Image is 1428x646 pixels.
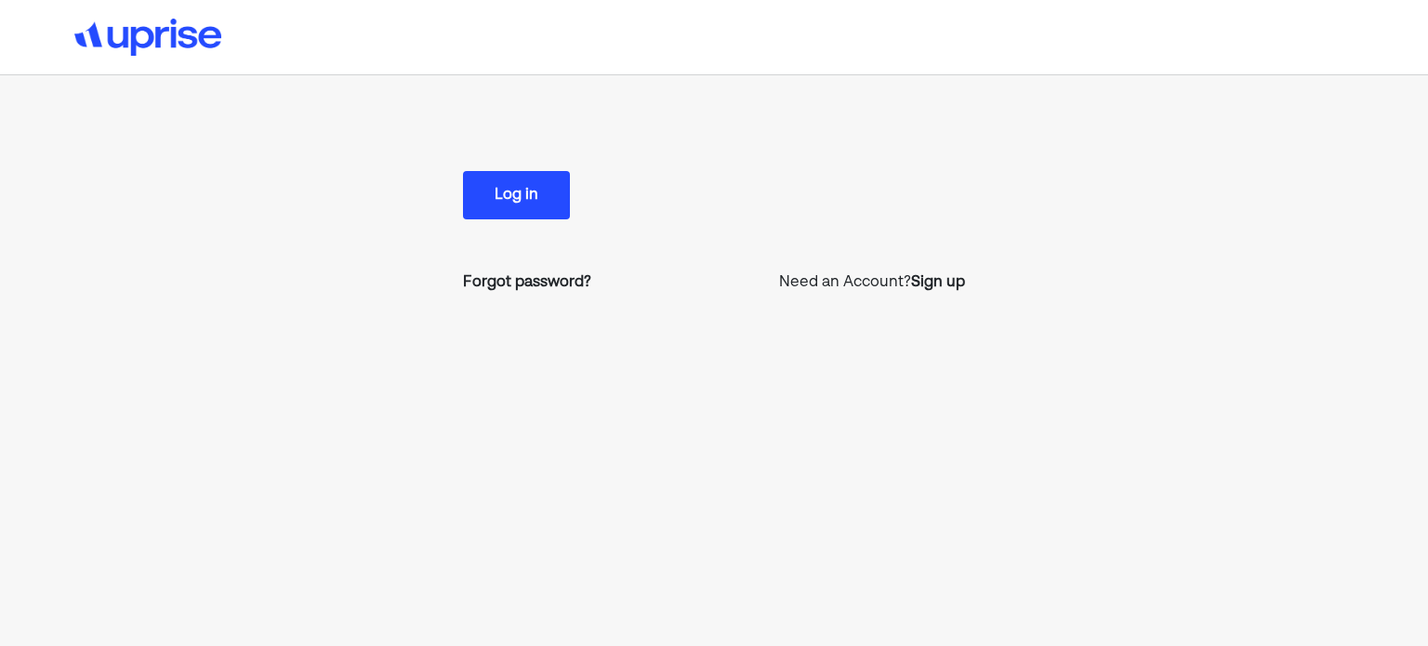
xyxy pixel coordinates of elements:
a: Sign up [911,271,965,294]
button: Log in [463,171,570,219]
p: Need an Account? [779,271,965,294]
a: Forgot password? [463,271,591,294]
